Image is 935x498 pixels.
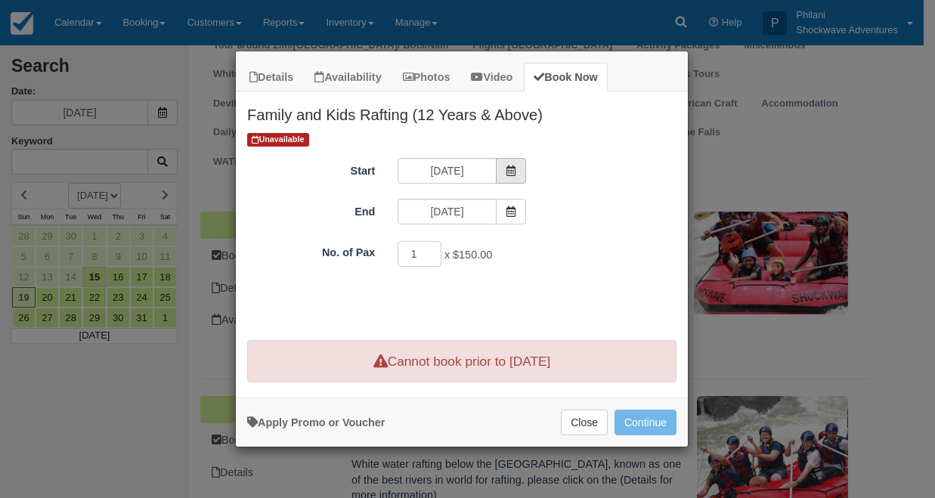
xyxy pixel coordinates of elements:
h2: Family and Kids Rafting (12 Years & Above) [236,91,688,131]
a: Book Now [524,63,607,92]
a: Video [461,63,522,92]
label: No. of Pax [236,240,386,261]
div: Item Modal [236,91,688,382]
label: End [236,199,386,220]
a: Details [240,63,303,92]
button: Close [561,410,608,435]
span: x $150.00 [444,249,492,261]
span: Unavailable [247,133,309,146]
button: Add to Booking [615,410,676,435]
p: Cannot book prior to [DATE] [247,340,676,383]
input: No. of Pax [398,241,441,267]
a: Photos [393,63,460,92]
a: Availability [305,63,391,92]
label: Start [236,158,386,179]
a: Apply Voucher [247,416,385,428]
